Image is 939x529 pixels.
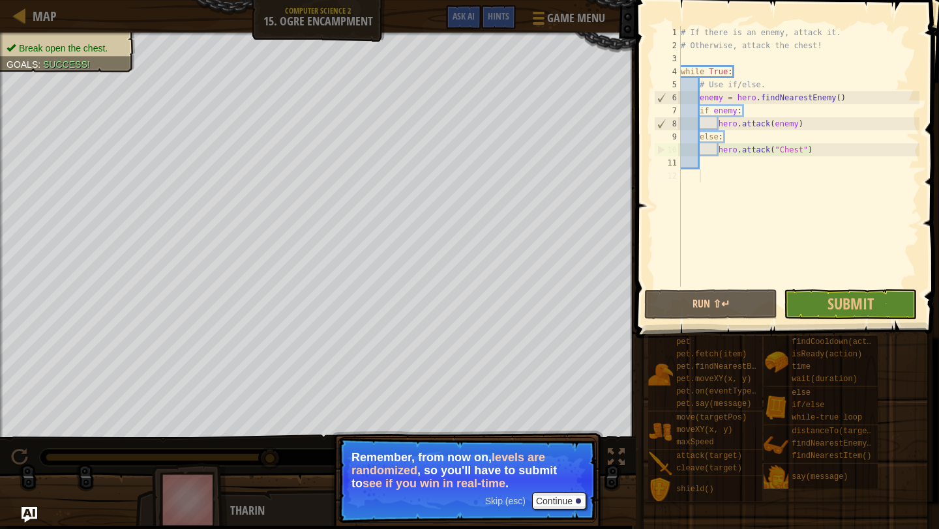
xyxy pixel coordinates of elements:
[792,472,848,481] span: say(message)
[792,375,857,384] span: wait(duration)
[764,350,788,375] img: portrait.png
[676,464,742,473] span: cleave(target)
[676,399,751,408] span: pet.say(message)
[446,5,481,29] button: Ask AI
[453,10,475,22] span: Ask AI
[764,395,788,420] img: portrait.png
[488,10,509,22] span: Hints
[654,65,681,78] div: 4
[547,10,605,27] span: Game Menu
[655,143,681,156] div: 10
[648,451,673,476] img: portrait.png
[654,39,681,52] div: 2
[38,59,43,70] span: :
[764,465,788,490] img: portrait.png
[485,496,526,506] span: Skip (esc)
[792,388,811,397] span: else
[676,413,747,422] span: move(targetPos)
[648,420,673,444] img: portrait.png
[655,91,681,104] div: 6
[827,293,874,314] span: Submit
[792,427,876,436] span: distanceTo(target)
[648,478,673,502] img: portrait.png
[676,451,742,461] span: attack(target)
[7,42,125,55] li: Break open the chest.
[676,438,714,447] span: maxSpeed
[654,169,681,182] div: 12
[676,337,691,347] span: pet
[43,59,90,70] span: Success!
[19,43,108,53] span: Break open the chest.
[22,507,37,522] button: Ask AI
[792,451,871,461] span: findNearestItem()
[532,493,586,509] button: Continue
[792,439,876,448] span: findNearestEnemy()
[33,7,57,25] span: Map
[654,156,681,169] div: 11
[676,425,732,435] span: moveXY(x, y)
[351,451,583,490] p: Remember, from now on, , so you'll have to submit to .
[351,451,545,477] strong: levels are randomized
[676,350,747,359] span: pet.fetch(item)
[792,362,811,371] span: time
[654,104,681,117] div: 7
[522,5,613,36] button: Game Menu
[654,26,681,39] div: 1
[676,387,798,396] span: pet.on(eventType, handler)
[26,7,57,25] a: Map
[764,433,788,458] img: portrait.png
[648,362,673,387] img: portrait.png
[7,59,38,70] span: Goals
[676,485,714,494] span: shield()
[363,477,505,490] strong: see if you win in real-time
[792,413,862,422] span: while-true loop
[676,375,751,384] span: pet.moveXY(x, y)
[654,52,681,65] div: 3
[676,362,803,371] span: pet.findNearestByType(type)
[792,401,824,410] span: if/else
[655,117,681,130] div: 8
[654,78,681,91] div: 5
[644,289,777,319] button: Run ⇧↵
[792,350,862,359] span: isReady(action)
[792,337,886,347] span: findCooldown(action)
[654,130,681,143] div: 9
[784,289,917,319] button: Submit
